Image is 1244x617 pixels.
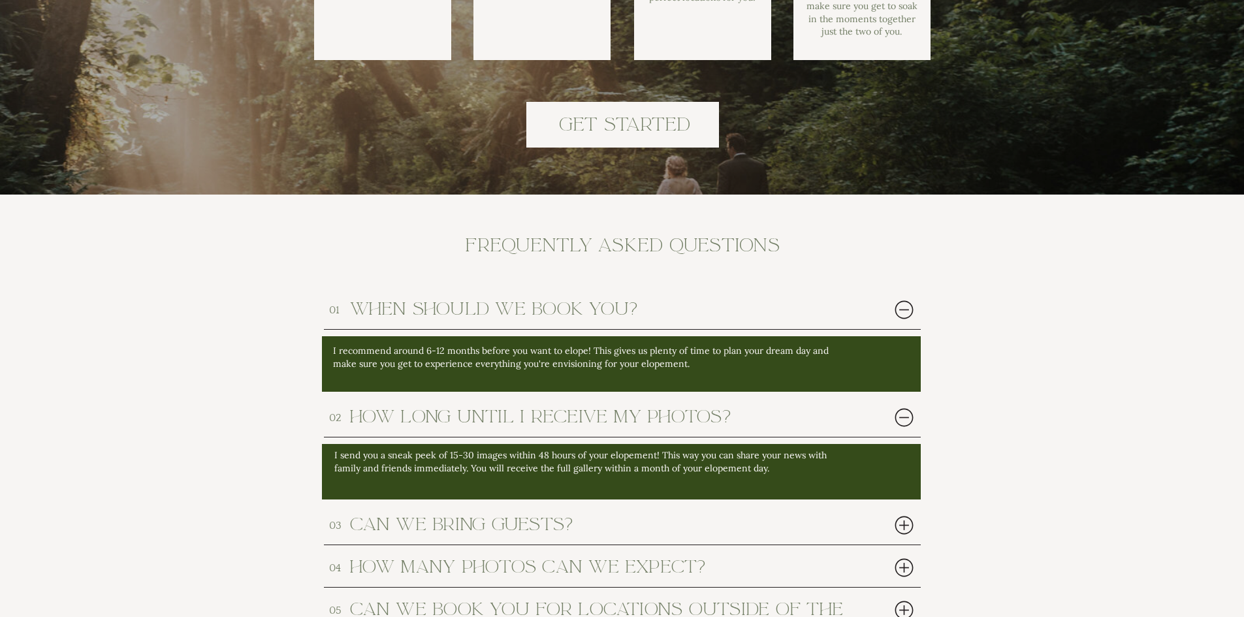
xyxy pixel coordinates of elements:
[350,600,846,617] h2: can we book you for locations outside of the redwoods?
[329,302,345,313] h3: 01
[350,407,846,424] h2: how long until i receive my photos?
[329,518,345,528] h3: 03
[334,449,837,491] p: I send you a sneak peek of 15-30 images within 48 hours of your elopement! This way you can share...
[329,560,345,571] h3: 04
[350,558,846,575] h2: How many photos can we expect?
[329,410,345,420] h3: 02
[350,515,846,532] h2: can we bring guests?
[453,236,792,266] h2: Frequently Asked Questions
[545,115,705,134] a: get started
[329,603,345,613] h3: 05
[333,345,835,383] p: I recommend around 6-12 months before you want to elope! This gives us plenty of time to plan you...
[350,300,846,317] h2: when should we book you?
